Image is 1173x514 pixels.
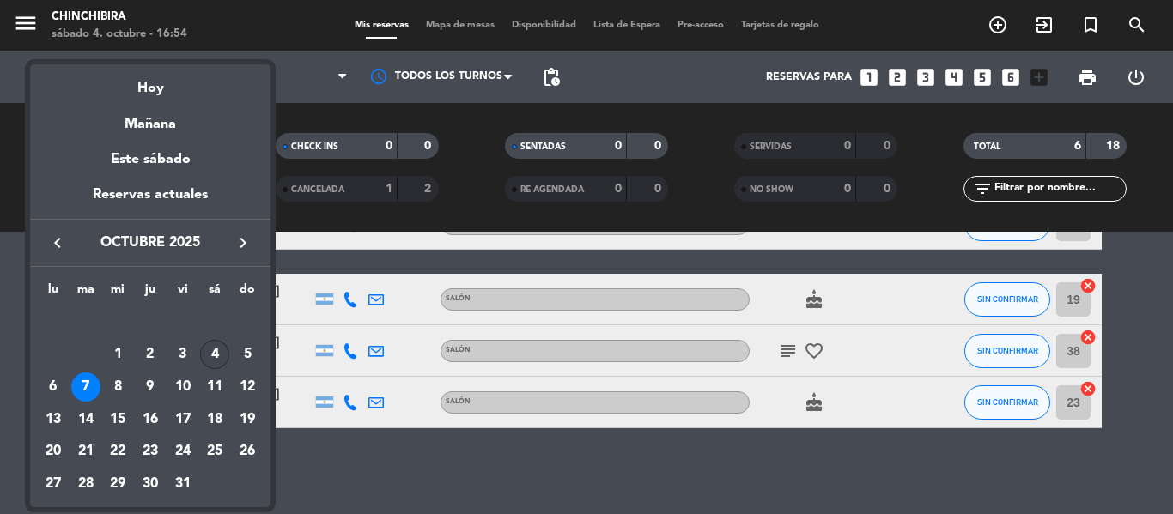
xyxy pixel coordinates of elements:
td: 24 de octubre de 2025 [167,436,199,469]
i: keyboard_arrow_left [47,233,68,253]
td: 31 de octubre de 2025 [167,468,199,500]
div: 23 [136,438,165,467]
div: 17 [168,405,198,434]
div: Reservas actuales [30,184,270,219]
td: 20 de octubre de 2025 [37,436,70,469]
div: 12 [233,372,262,402]
td: 21 de octubre de 2025 [70,436,102,469]
td: 17 de octubre de 2025 [167,403,199,436]
th: lunes [37,280,70,306]
div: 21 [71,438,100,467]
div: 19 [233,405,262,434]
td: 11 de octubre de 2025 [199,371,232,403]
td: 28 de octubre de 2025 [70,468,102,500]
td: 3 de octubre de 2025 [167,339,199,372]
td: 8 de octubre de 2025 [101,371,134,403]
div: 20 [39,438,68,467]
td: 5 de octubre de 2025 [231,339,264,372]
th: martes [70,280,102,306]
th: jueves [134,280,167,306]
div: 11 [200,372,229,402]
td: 22 de octubre de 2025 [101,436,134,469]
div: 25 [200,438,229,467]
td: 4 de octubre de 2025 [199,339,232,372]
td: 6 de octubre de 2025 [37,371,70,403]
div: 14 [71,405,100,434]
td: 25 de octubre de 2025 [199,436,232,469]
div: 30 [136,469,165,499]
td: 29 de octubre de 2025 [101,468,134,500]
td: 15 de octubre de 2025 [101,403,134,436]
div: 18 [200,405,229,434]
td: 9 de octubre de 2025 [134,371,167,403]
div: 6 [39,372,68,402]
th: viernes [167,280,199,306]
div: 13 [39,405,68,434]
div: Hoy [30,64,270,100]
td: 2 de octubre de 2025 [134,339,167,372]
td: 13 de octubre de 2025 [37,403,70,436]
th: sábado [199,280,232,306]
div: 24 [168,438,198,467]
div: Mañana [30,100,270,136]
div: 9 [136,372,165,402]
div: 27 [39,469,68,499]
td: 18 de octubre de 2025 [199,403,232,436]
th: miércoles [101,280,134,306]
div: 31 [168,469,198,499]
td: 1 de octubre de 2025 [101,339,134,372]
th: domingo [231,280,264,306]
div: 2 [136,340,165,369]
div: 10 [168,372,198,402]
div: 3 [168,340,198,369]
td: 16 de octubre de 2025 [134,403,167,436]
td: OCT. [37,306,264,339]
td: 12 de octubre de 2025 [231,371,264,403]
div: 1 [103,340,132,369]
td: 19 de octubre de 2025 [231,403,264,436]
div: 7 [71,372,100,402]
td: 27 de octubre de 2025 [37,468,70,500]
div: 5 [233,340,262,369]
i: keyboard_arrow_right [233,233,253,253]
td: 10 de octubre de 2025 [167,371,199,403]
td: 30 de octubre de 2025 [134,468,167,500]
button: keyboard_arrow_right [228,232,258,254]
td: 7 de octubre de 2025 [70,371,102,403]
div: 16 [136,405,165,434]
td: 26 de octubre de 2025 [231,436,264,469]
div: 29 [103,469,132,499]
div: 8 [103,372,132,402]
div: 26 [233,438,262,467]
span: octubre 2025 [73,232,228,254]
div: 28 [71,469,100,499]
td: 23 de octubre de 2025 [134,436,167,469]
td: 14 de octubre de 2025 [70,403,102,436]
div: 4 [200,340,229,369]
div: 22 [103,438,132,467]
button: keyboard_arrow_left [42,232,73,254]
div: 15 [103,405,132,434]
div: Este sábado [30,136,270,184]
